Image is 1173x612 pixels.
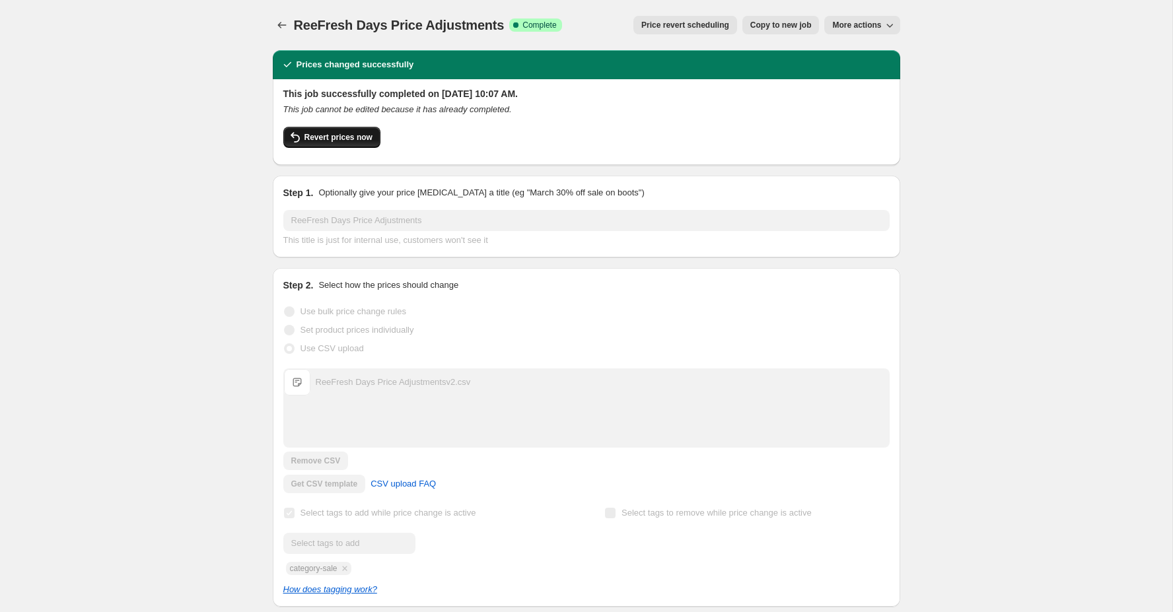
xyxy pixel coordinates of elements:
span: Use CSV upload [301,343,364,353]
button: More actions [824,16,900,34]
h2: Step 2. [283,279,314,292]
span: This title is just for internal use, customers won't see it [283,235,488,245]
button: Price revert scheduling [633,16,737,34]
button: Copy to new job [742,16,820,34]
span: CSV upload FAQ [371,477,436,491]
span: Use bulk price change rules [301,306,406,316]
button: Price change jobs [273,16,291,34]
span: ReeFresh Days Price Adjustments [294,18,505,32]
p: Select how the prices should change [318,279,458,292]
span: Price revert scheduling [641,20,729,30]
a: CSV upload FAQ [363,473,444,494]
h2: Step 1. [283,186,314,199]
span: Set product prices individually [301,325,414,335]
span: Select tags to add while price change is active [301,508,476,518]
button: Revert prices now [283,127,380,148]
i: This job cannot be edited because it has already completed. [283,104,512,114]
h2: Prices changed successfully [297,58,414,71]
a: How does tagging work? [283,584,377,594]
input: 30% off holiday sale [283,210,890,231]
span: More actions [832,20,881,30]
div: ReeFresh Days Price Adjustmentsv2.csv [316,376,471,389]
input: Select tags to add [283,533,415,554]
h2: This job successfully completed on [DATE] 10:07 AM. [283,87,890,100]
span: Revert prices now [304,132,373,143]
span: Complete [522,20,556,30]
p: Optionally give your price [MEDICAL_DATA] a title (eg "March 30% off sale on boots") [318,186,644,199]
span: Copy to new job [750,20,812,30]
span: Select tags to remove while price change is active [622,508,812,518]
